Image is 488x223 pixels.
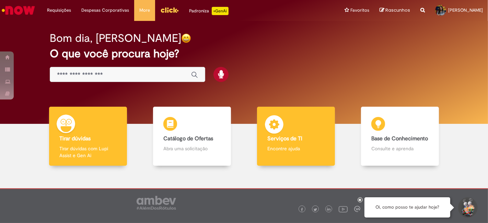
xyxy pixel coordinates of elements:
h2: O que você procura hoje? [50,48,438,60]
span: Rascunhos [385,7,410,13]
img: ServiceNow [1,3,36,17]
img: logo_footer_youtube.png [339,204,348,213]
p: Tirar dúvidas com Lupi Assist e Gen Ai [59,145,117,159]
span: Requisições [47,7,71,14]
p: Encontre ajuda [267,145,325,152]
button: Iniciar Conversa de Suporte [457,197,478,218]
img: happy-face.png [181,33,191,43]
b: Tirar dúvidas [59,135,91,142]
b: Base de Conhecimento [371,135,428,142]
a: Serviços de TI Encontre ajuda [244,107,348,166]
span: [PERSON_NAME] [448,7,483,13]
img: logo_footer_linkedin.png [327,208,330,212]
span: Despesas Corporativas [81,7,129,14]
div: Oi, como posso te ajudar hoje? [364,197,450,218]
img: click_logo_yellow_360x200.png [160,5,179,15]
h2: Bom dia, [PERSON_NAME] [50,32,181,44]
img: logo_footer_workplace.png [354,206,360,212]
img: logo_footer_twitter.png [314,208,317,211]
p: Consulte e aprenda [371,145,429,152]
p: Abra uma solicitação [163,145,221,152]
img: logo_footer_ambev_rotulo_gray.png [137,196,176,210]
b: Serviços de TI [267,135,302,142]
img: logo_footer_facebook.png [300,208,304,211]
b: Catálogo de Ofertas [163,135,213,142]
a: Base de Conhecimento Consulte e aprenda [348,107,452,166]
a: Catálogo de Ofertas Abra uma solicitação [140,107,244,166]
span: More [139,7,150,14]
span: Favoritos [350,7,369,14]
p: +GenAi [212,7,229,15]
a: Rascunhos [380,7,410,14]
a: Tirar dúvidas Tirar dúvidas com Lupi Assist e Gen Ai [36,107,140,166]
div: Padroniza [189,7,229,15]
